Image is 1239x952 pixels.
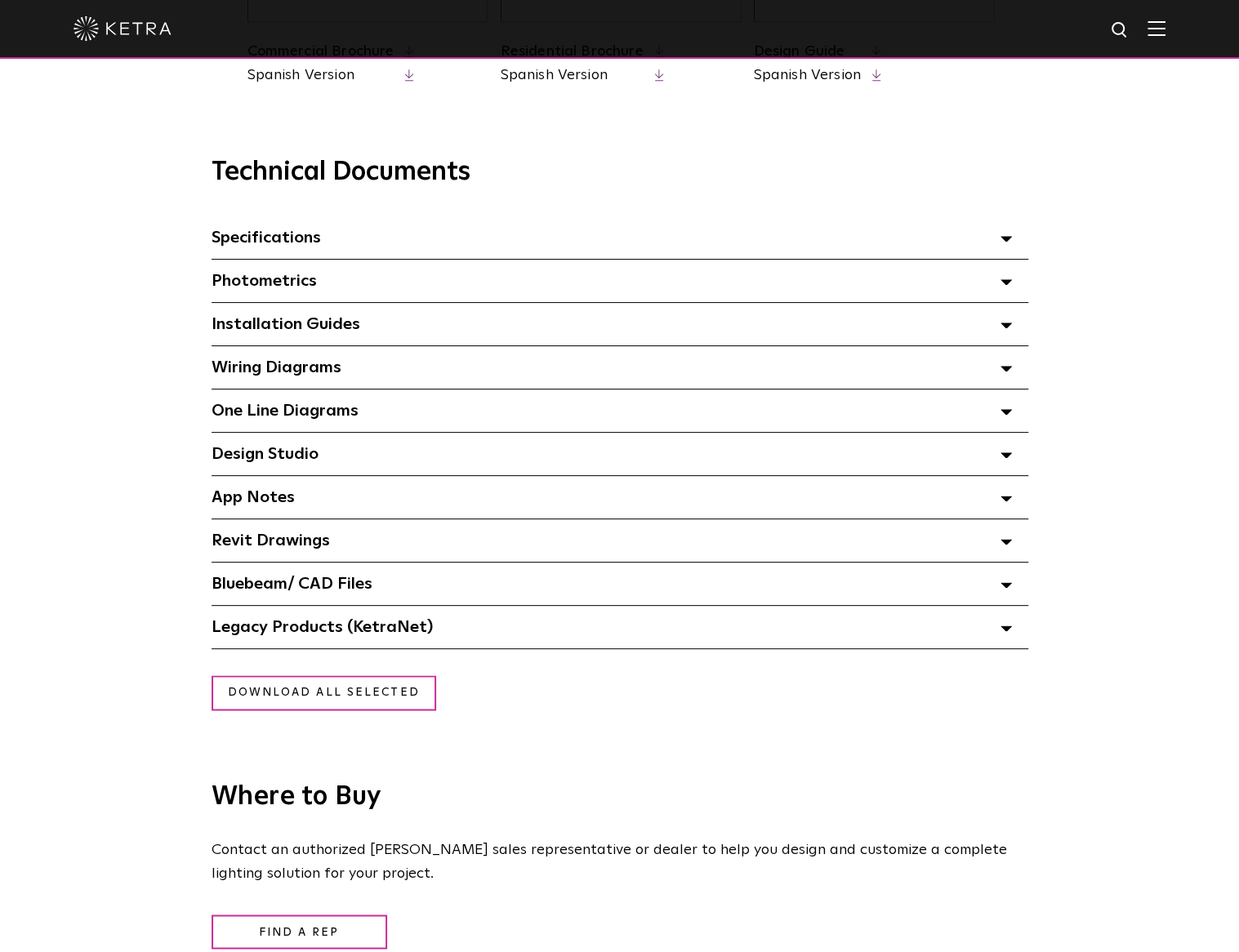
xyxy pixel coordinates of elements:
[212,316,360,332] span: Installation Guides
[212,839,1020,886] p: Contact an authorized [PERSON_NAME] sales representative or dealer to help you design and customi...
[212,273,317,289] span: Photometrics
[212,914,387,950] a: Find a Rep
[1148,20,1165,36] img: Hamburger%20Nav.svg
[212,532,330,549] span: Revit Drawings
[212,489,295,505] span: App Notes
[212,403,359,419] span: One Line Diagrams
[754,65,861,86] a: Spanish Version
[212,359,341,376] span: Wiring Diagrams
[212,157,1028,188] h3: Technical Documents
[212,229,321,246] span: Specifications
[212,619,433,635] span: Legacy Products (KetraNet)
[212,446,319,462] span: Design Studio
[74,16,172,41] img: ketra-logo-2019-white
[212,784,1028,810] h3: Where to Buy
[212,576,372,592] span: Bluebeam/ CAD Files
[212,675,436,710] a: Download all selected
[1110,20,1130,41] img: search icon
[247,65,394,86] a: Spanish Version
[501,65,644,86] a: Spanish Version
